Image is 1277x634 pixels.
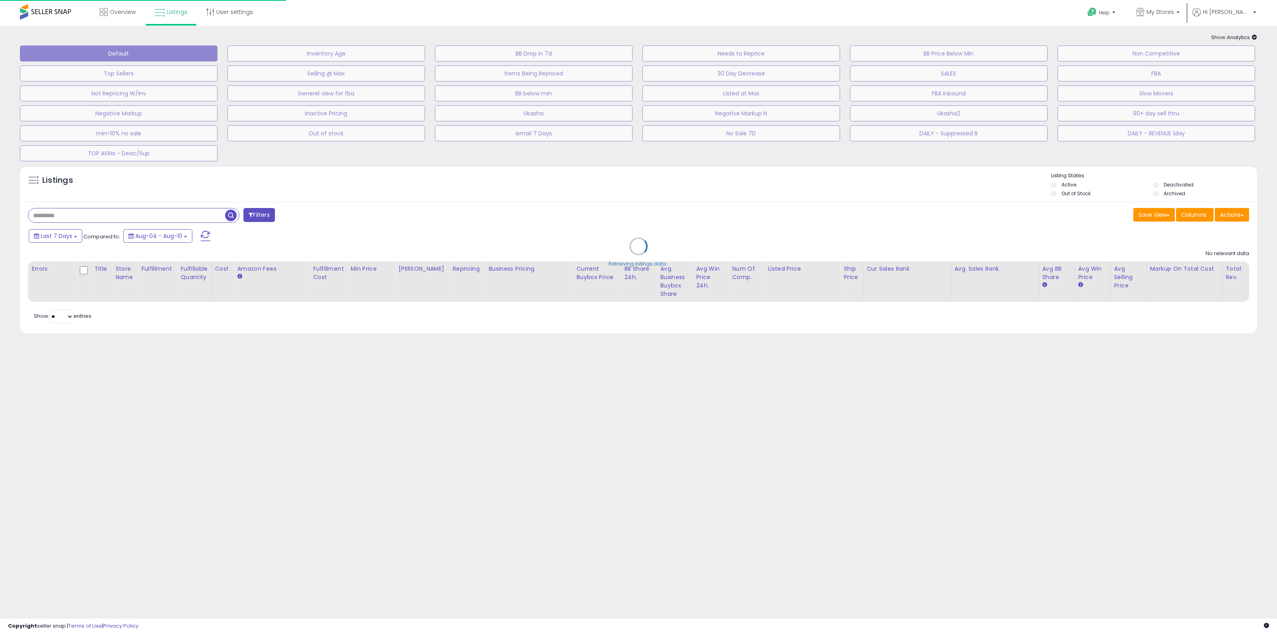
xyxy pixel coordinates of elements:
div: Retrieving listings data.. [609,260,668,267]
button: TOP ASINs - Deac/Sup [20,145,217,161]
button: Inactive Pricing [227,105,425,121]
button: DAILY - REVENUE 1day [1058,125,1255,141]
button: DAILY - Suppressed B [850,125,1048,141]
button: 30 Day Decrease [642,65,840,81]
button: BB below min [435,85,633,101]
button: BB Drop in 7d [435,46,633,61]
button: Out of stock [227,125,425,141]
a: Hi [PERSON_NAME] [1192,8,1256,26]
span: Help [1099,9,1110,16]
button: Default [20,46,217,61]
button: No Sale 7D [642,125,840,141]
button: Items Being Repriced [435,65,633,81]
button: SALES [850,65,1048,81]
button: Top Sellers [20,65,217,81]
span: Overview [110,8,136,16]
i: Get Help [1087,7,1097,17]
button: Selling @ Max [227,65,425,81]
span: Hi [PERSON_NAME] [1203,8,1251,16]
span: Listings [167,8,188,16]
button: Needs to Reprice [642,46,840,61]
button: BB Price Below Min [850,46,1048,61]
span: My Stores [1147,8,1174,16]
button: Not Repricing W/Inv [20,85,217,101]
button: Negative Markup N [642,105,840,121]
button: Negative Markup [20,105,217,121]
button: Ukasha [435,105,633,121]
button: Generel view for fba [227,85,425,101]
span: Show Analytics [1211,34,1257,41]
a: Help [1081,1,1123,26]
button: Listed at Max [642,85,840,101]
button: FBA Inbound [850,85,1048,101]
button: Ismail 7 Days [435,125,633,141]
button: min>10% no sale [20,125,217,141]
button: FBA [1058,65,1255,81]
button: Slow Movers [1058,85,1255,101]
button: 90+ day sell thru [1058,105,1255,121]
button: Ukasha2 [850,105,1048,121]
button: Non Competitive [1058,46,1255,61]
button: Inventory Age [227,46,425,61]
